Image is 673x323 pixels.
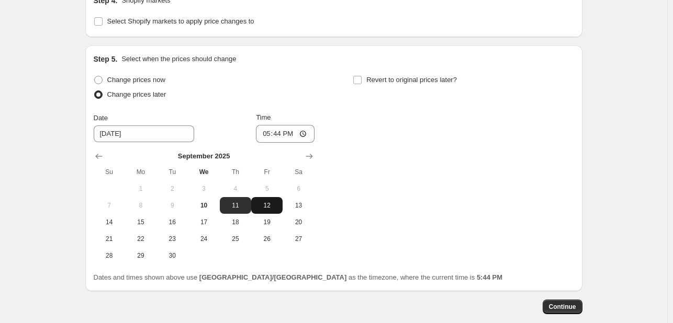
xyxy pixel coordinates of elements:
[549,303,576,311] span: Continue
[188,180,219,197] button: Wednesday September 3 2025
[255,218,278,226] span: 19
[220,214,251,230] button: Thursday September 18 2025
[255,235,278,243] span: 26
[251,214,283,230] button: Friday September 19 2025
[98,218,121,226] span: 14
[477,273,502,281] b: 5:44 PM
[283,164,314,180] th: Saturday
[283,230,314,247] button: Saturday September 27 2025
[287,235,310,243] span: 27
[129,184,152,193] span: 1
[251,180,283,197] button: Friday September 5 2025
[94,164,125,180] th: Sunday
[256,113,271,121] span: Time
[255,168,278,176] span: Fr
[161,235,184,243] span: 23
[220,164,251,180] th: Thursday
[192,168,215,176] span: We
[92,149,106,164] button: Show previous month, August 2025
[129,235,152,243] span: 22
[302,149,317,164] button: Show next month, October 2025
[224,168,247,176] span: Th
[188,214,219,230] button: Wednesday September 17 2025
[287,168,310,176] span: Sa
[94,54,118,64] h2: Step 5.
[94,230,125,247] button: Sunday September 21 2025
[251,164,283,180] th: Friday
[156,180,188,197] button: Tuesday September 2 2025
[283,214,314,230] button: Saturday September 20 2025
[98,201,121,210] span: 7
[98,251,121,260] span: 28
[543,299,582,314] button: Continue
[94,125,194,142] input: 9/10/2025
[199,273,346,281] b: [GEOGRAPHIC_DATA]/[GEOGRAPHIC_DATA]
[156,247,188,264] button: Tuesday September 30 2025
[192,218,215,226] span: 17
[251,230,283,247] button: Friday September 26 2025
[188,230,219,247] button: Wednesday September 24 2025
[192,235,215,243] span: 24
[107,17,254,25] span: Select Shopify markets to apply price changes to
[255,184,278,193] span: 5
[287,201,310,210] span: 13
[94,197,125,214] button: Sunday September 7 2025
[125,180,156,197] button: Monday September 1 2025
[161,168,184,176] span: Tu
[125,247,156,264] button: Monday September 29 2025
[287,218,310,226] span: 20
[255,201,278,210] span: 12
[156,164,188,180] th: Tuesday
[251,197,283,214] button: Friday September 12 2025
[129,168,152,176] span: Mo
[283,197,314,214] button: Saturday September 13 2025
[125,197,156,214] button: Monday September 8 2025
[98,168,121,176] span: Su
[125,214,156,230] button: Monday September 15 2025
[220,230,251,247] button: Thursday September 25 2025
[224,201,247,210] span: 11
[366,76,457,84] span: Revert to original prices later?
[98,235,121,243] span: 21
[161,251,184,260] span: 30
[192,184,215,193] span: 3
[188,164,219,180] th: Wednesday
[192,201,215,210] span: 10
[283,180,314,197] button: Saturday September 6 2025
[188,197,219,214] button: Today Wednesday September 10 2025
[125,230,156,247] button: Monday September 22 2025
[129,251,152,260] span: 29
[161,218,184,226] span: 16
[220,197,251,214] button: Thursday September 11 2025
[94,214,125,230] button: Sunday September 14 2025
[224,235,247,243] span: 25
[224,218,247,226] span: 18
[156,230,188,247] button: Tuesday September 23 2025
[220,180,251,197] button: Thursday September 4 2025
[129,201,152,210] span: 8
[121,54,236,64] p: Select when the prices should change
[107,90,166,98] span: Change prices later
[287,184,310,193] span: 6
[107,76,165,84] span: Change prices now
[156,197,188,214] button: Tuesday September 9 2025
[224,184,247,193] span: 4
[129,218,152,226] span: 15
[161,184,184,193] span: 2
[256,125,315,143] input: 12:00
[94,114,108,122] span: Date
[94,273,503,281] span: Dates and times shown above use as the timezone, where the current time is
[94,247,125,264] button: Sunday September 28 2025
[161,201,184,210] span: 9
[156,214,188,230] button: Tuesday September 16 2025
[125,164,156,180] th: Monday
